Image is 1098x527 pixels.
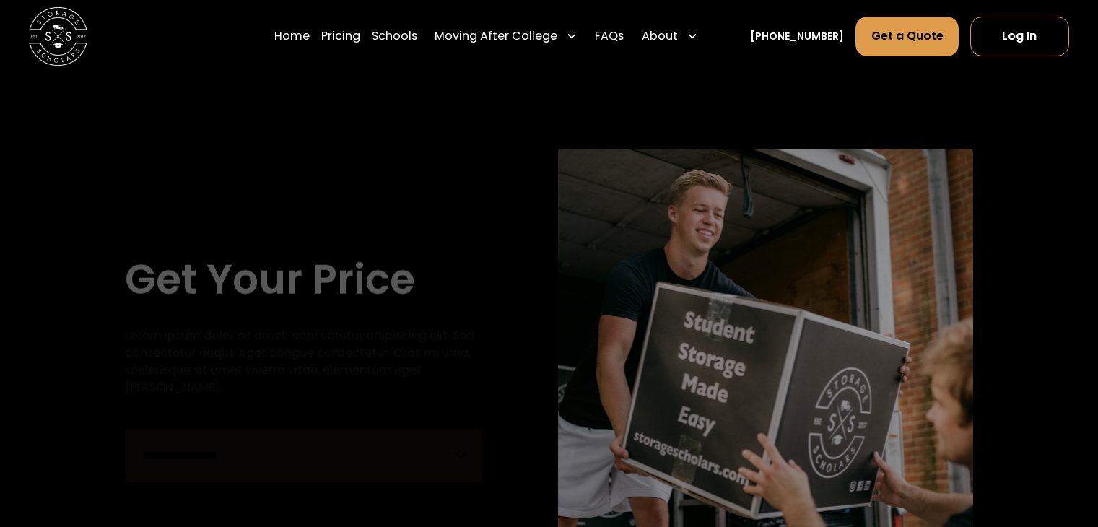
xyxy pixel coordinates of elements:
div: About [642,27,678,45]
div: Moving After College [429,16,583,56]
a: home [29,7,87,66]
div: About [636,16,704,56]
a: Pricing [321,16,360,56]
div: Moving After College [435,27,557,45]
div: Lorem ipsum dolor sit amet, consectetur adipiscing elit. Sed consectetur neque eget congue consec... [125,327,482,397]
a: Schools [372,16,417,56]
img: Storage Scholars main logo [29,7,87,66]
a: FAQs [595,16,624,56]
a: Get a Quote [855,17,958,56]
form: Remind Form [125,429,482,482]
a: [PHONE_NUMBER] [750,29,844,44]
h1: Get Your Price [125,253,415,305]
a: Home [274,16,310,56]
a: Log In [970,17,1069,56]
